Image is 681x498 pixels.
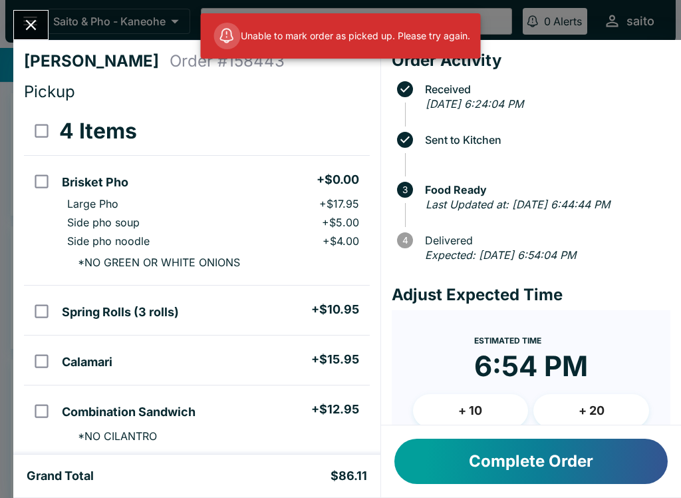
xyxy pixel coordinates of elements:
[62,404,196,420] h5: Combination Sandwich
[426,198,610,211] em: Last Updated at: [DATE] 6:44:44 PM
[67,234,150,248] p: Side pho noodle
[67,429,157,443] p: * NO CILANTRO
[402,184,408,195] text: 3
[170,51,285,71] h4: Order # 158443
[67,256,240,269] p: * NO GREEN OR WHITE ONIONS
[67,216,140,229] p: Side pho soup
[62,174,128,190] h5: Brisket Pho
[418,184,670,196] span: Food Ready
[474,349,588,383] time: 6:54 PM
[24,107,370,459] table: orders table
[317,172,359,188] h5: + $0.00
[392,51,670,71] h4: Order Activity
[311,401,359,417] h5: + $12.95
[24,51,170,71] h4: [PERSON_NAME]
[62,354,112,370] h5: Calamari
[67,197,118,210] p: Large Pho
[322,216,359,229] p: + $5.00
[24,82,75,101] span: Pickup
[27,468,94,484] h5: Grand Total
[418,134,670,146] span: Sent to Kitchen
[418,234,670,246] span: Delivered
[394,439,668,484] button: Complete Order
[331,468,367,484] h5: $86.11
[59,118,137,144] h3: 4 Items
[402,235,408,246] text: 4
[319,197,359,210] p: + $17.95
[392,285,670,305] h4: Adjust Expected Time
[311,302,359,318] h5: + $10.95
[474,336,541,346] span: Estimated Time
[425,248,576,262] em: Expected: [DATE] 6:54:04 PM
[413,394,529,427] button: + 10
[14,11,48,39] button: Close
[311,352,359,368] h5: + $15.95
[426,97,523,111] em: [DATE] 6:24:04 PM
[214,17,470,55] div: Unable to mark order as picked up. Please try again.
[418,83,670,95] span: Received
[62,304,179,320] h5: Spring Rolls (3 rolls)
[323,234,359,248] p: + $4.00
[533,394,649,427] button: + 20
